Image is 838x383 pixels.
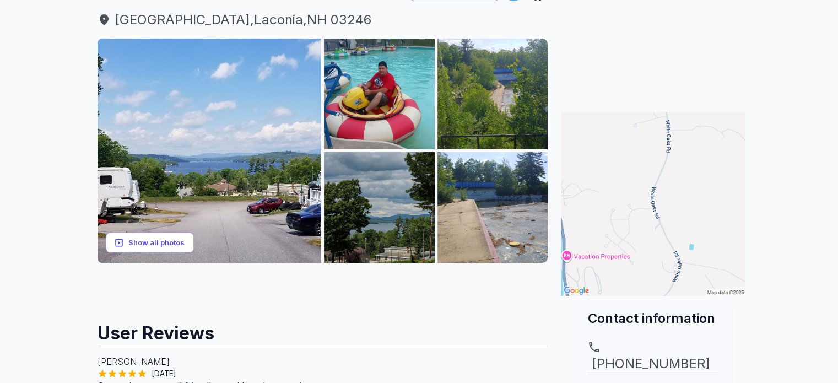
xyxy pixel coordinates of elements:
[98,10,548,30] span: [GEOGRAPHIC_DATA] , Laconia , NH 03246
[106,233,194,253] button: Show all photos
[98,10,548,30] a: [GEOGRAPHIC_DATA],Laconia,NH 03246
[324,152,435,263] img: AAcXr8qUD4lMoFSPQzN5KZSWy-_aGGK0XjME2R-qKU5cohSoIb9ZFHR3GJ0AXe1CY08W59xPsowKk_4G0mXl1_jLw9zFGloiS...
[561,112,745,296] img: Map for White Oaks RV Park
[98,263,548,312] iframe: Advertisement
[437,152,548,263] img: AAcXr8o28WC-YTKy7gc0m0VHeVNN8VV664AW6DChbo0bOgqUQ70FU7sPW935Ty9YYNgOzeOW0RCq-2J1x5TZWQ27jAfwxTT6a...
[324,39,435,149] img: AAcXr8oOxLzIPsdMCu5J9dbLkfYGm9UT6LMPyIQGjxpXPNxa-IhZ8ffGyTyU3oCSC4UV6877muuu23s76Qwv14ETDSiszjYg6...
[98,312,548,346] h2: User Reviews
[147,368,181,379] span: [DATE]
[587,309,718,327] h2: Contact information
[587,341,718,374] a: [PHONE_NUMBER]
[437,39,548,149] img: AAcXr8pe2v8aHEX7hRnTGZ1prslx2YVYpKkt5122Ji5YdqTRfoIJrgTB9ndJQ083fGcqP7Upa9iM1oGtkYjC1ize-6BouHCPu...
[98,355,548,368] p: [PERSON_NAME]
[98,39,322,263] img: AAcXr8rw2wnpzkjtxAy88j0RqnJgwFYC4joEpT07fHGhVPpdPg1ei9_hZIA29veb2BOKIH1T7bL__MgWhOuwnkCcyLuCdW4fA...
